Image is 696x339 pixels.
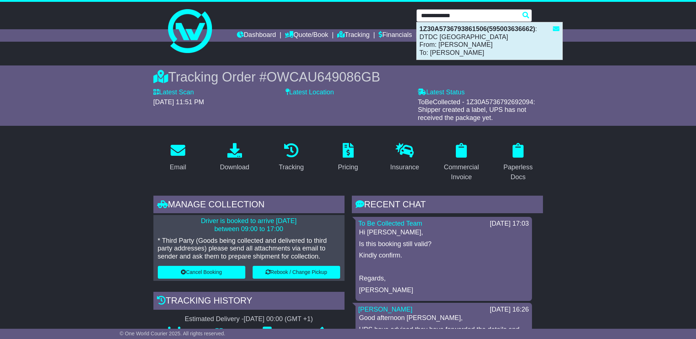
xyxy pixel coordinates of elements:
[158,217,340,233] p: Driver is booked to arrive [DATE] between 09:00 to 17:00
[379,29,412,42] a: Financials
[418,88,465,97] label: Latest Status
[153,292,345,312] div: Tracking history
[418,98,535,121] span: ToBeCollected - 1Z30A5736792692094: Shipper created a label, UPS has not received the package yet.
[267,69,380,84] span: OWCAU649086GB
[494,140,543,185] a: Paperless Docs
[442,162,481,182] div: Commercial Invoice
[490,220,529,228] div: [DATE] 17:03
[153,69,543,85] div: Tracking Order #
[274,140,308,175] a: Tracking
[158,237,340,261] p: * Third Party (Goods being collected and delivered to third party addresses) please send all atta...
[358,220,423,227] a: To Be Collected Team
[153,196,345,215] div: Manage collection
[498,162,538,182] div: Paperless Docs
[153,315,345,323] div: Estimated Delivery -
[390,162,419,172] div: Insurance
[244,315,313,323] div: [DATE] 00:00 (GMT +1)
[215,140,254,175] a: Download
[285,29,328,42] a: Quote/Book
[352,196,543,215] div: RECENT CHAT
[279,162,304,172] div: Tracking
[237,29,276,42] a: Dashboard
[220,162,249,172] div: Download
[490,306,529,314] div: [DATE] 16:26
[359,252,528,260] p: Kindly confirm.
[153,88,194,97] label: Latest Scan
[158,266,245,279] button: Cancel Booking
[358,306,413,313] a: [PERSON_NAME]
[333,140,363,175] a: Pricing
[359,229,528,237] p: Hi [PERSON_NAME],
[359,240,528,248] p: Is this booking still valid?
[420,25,535,33] strong: 1Z30A5736793861506(595003636662)
[253,266,340,279] button: Rebook / Change Pickup
[337,29,369,42] a: Tracking
[359,275,528,283] p: Regards,
[437,140,486,185] a: Commercial Invoice
[120,331,226,336] span: © One World Courier 2025. All rights reserved.
[153,98,204,106] span: [DATE] 11:51 PM
[386,140,424,175] a: Insurance
[170,162,186,172] div: Email
[359,314,528,322] p: Good afternoon [PERSON_NAME],
[359,286,528,294] p: [PERSON_NAME]
[417,22,562,60] div: : DTDC [GEOGRAPHIC_DATA] From: [PERSON_NAME] To: [PERSON_NAME]
[338,162,358,172] div: Pricing
[286,88,334,97] label: Latest Location
[165,140,191,175] a: Email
